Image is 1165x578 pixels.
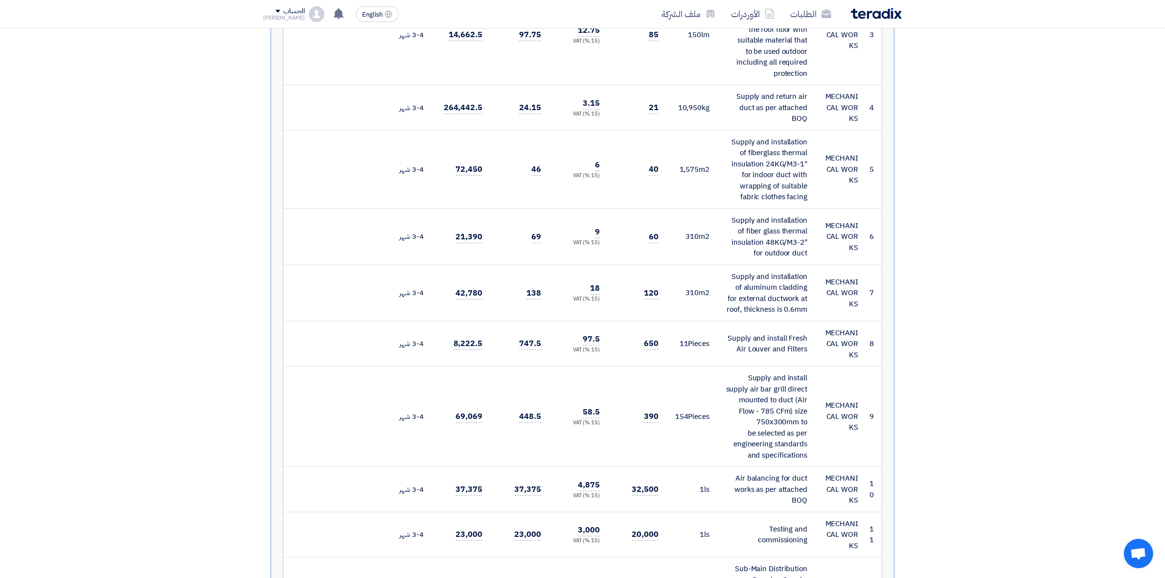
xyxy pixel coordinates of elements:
td: kg [666,85,717,131]
span: 58.5 [583,406,600,418]
span: 1 [700,529,704,540]
td: MECHANICAL WORKS [815,467,866,512]
span: 390 [644,411,659,423]
td: Pieces [666,321,717,367]
span: 150 [688,29,701,40]
span: 3.15 [583,97,600,110]
td: 5 [866,130,882,208]
div: (15 %) VAT [557,110,600,118]
div: [PERSON_NAME] [263,15,305,21]
span: 20,000 [632,529,659,541]
span: 40 [649,163,659,176]
span: 1,575 [680,164,699,175]
span: 24.15 [519,102,541,114]
span: 310 [685,231,699,242]
span: 120 [644,287,659,300]
span: 69,069 [456,411,482,423]
div: Supply and installation of aluminum cladding for external ductwork at roof, thickness is 0.6mm [725,271,807,315]
span: 1 [700,484,704,495]
td: 3-4 شهر [381,321,432,367]
span: 37,375 [515,484,541,496]
span: 97.5 [583,333,600,346]
img: Teradix logo [851,8,902,19]
div: Supply and return air duct as per attached BOQ [725,91,807,124]
div: Air balancing for duct works as per attached BOQ [725,473,807,506]
div: الحساب [283,7,304,16]
span: 21 [649,102,659,114]
div: (15 %) VAT [557,346,600,354]
span: English [362,11,383,18]
td: 3-4 شهر [381,367,432,467]
td: 8 [866,321,882,367]
td: 3-4 شهر [381,265,432,321]
span: 9 [595,226,600,238]
span: 85 [649,29,659,41]
button: English [356,6,399,22]
td: 3-4 شهر [381,130,432,208]
td: m2 [666,265,717,321]
td: MECHANICAL WORKS [815,130,866,208]
img: profile_test.png [309,6,324,22]
td: ls [666,467,717,512]
span: 747.5 [519,338,541,350]
span: 60 [649,231,659,243]
span: 18 [590,282,600,295]
td: MECHANICAL WORKS [815,208,866,265]
td: 9 [866,367,882,467]
td: 3-4 شهر [381,208,432,265]
span: 264,442.5 [444,102,482,114]
td: ls [666,512,717,557]
td: MECHANICAL WORKS [815,265,866,321]
div: (15 %) VAT [557,537,600,545]
td: 10 [866,467,882,512]
span: 10,950 [678,102,702,113]
div: (15 %) VAT [557,492,600,500]
a: ملف الشركة [654,2,723,25]
div: Testing and commissioning [725,524,807,546]
div: Supply and installation of fiberglass thermal insulation 24KG/M3-1" for indoor duct with wrapping... [725,137,807,203]
td: MECHANICAL WORKS [815,367,866,467]
td: MECHANICAL WORKS [815,512,866,557]
td: MECHANICAL WORKS [815,321,866,367]
span: 154 [675,411,688,422]
td: 3-4 شهر [381,467,432,512]
div: (15 %) VAT [557,295,600,303]
span: 11 [680,338,688,349]
span: 3,000 [578,524,600,536]
td: 3-4 شهر [381,85,432,131]
td: m2 [666,130,717,208]
span: 23,000 [456,529,482,541]
span: 4,875 [578,479,600,491]
span: 650 [644,338,659,350]
span: 310 [685,287,699,298]
td: 7 [866,265,882,321]
td: 3-4 شهر [381,512,432,557]
div: (15 %) VAT [557,239,600,247]
span: 12.75 [578,24,600,37]
span: 46 [531,163,541,176]
span: 448.5 [519,411,541,423]
td: 6 [866,208,882,265]
span: 14,662.5 [449,29,482,41]
td: 4 [866,85,882,131]
a: الأوردرات [723,2,782,25]
a: الطلبات [782,2,839,25]
div: Supply and install supply air bar grill direct mounted to duct (Air Flow - 785 CFm) size 750x300m... [725,372,807,461]
span: 37,375 [456,484,482,496]
a: Open chat [1124,539,1153,568]
td: MECHANICAL WORKS [815,85,866,131]
span: 72,450 [456,163,482,176]
span: 6 [595,159,600,171]
div: Supply and installation of fiber glass thermal insulation 48KG/M3-2" for outdoor duct [725,215,807,259]
div: (15 %) VAT [557,37,600,46]
span: 138 [526,287,541,300]
div: Supply and install Fresh Air Louver and Filters [725,333,807,355]
span: 42,780 [456,287,482,300]
div: (15 %) VAT [557,419,600,427]
span: 23,000 [515,529,541,541]
span: 69 [531,231,541,243]
td: Pieces [666,367,717,467]
td: m2 [666,208,717,265]
span: 8,222.5 [454,338,482,350]
span: 21,390 [456,231,482,243]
